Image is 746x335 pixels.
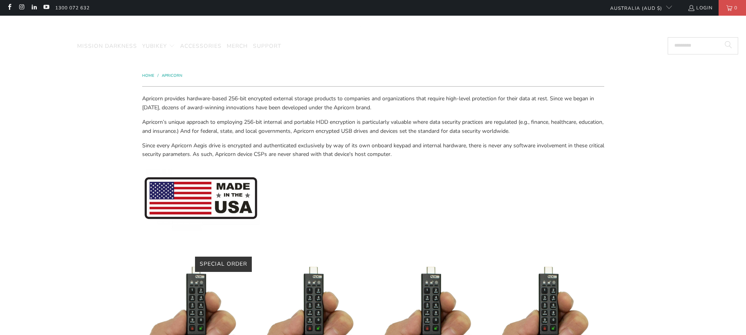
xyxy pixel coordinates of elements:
button: Search [719,37,738,54]
a: Login [688,4,713,12]
span: Accessories [180,42,222,50]
summary: YubiKey [142,37,175,56]
span: Home [142,73,154,78]
a: Trust Panda Australia on Instagram [18,5,25,11]
span: Apricorn’s unique approach to employing 256-bit internal and portable HDD encryption is particula... [142,118,603,134]
span: Apricorn provides hardware-based 256-bit encrypted external storage products to companies and org... [142,95,594,111]
a: Support [253,37,281,56]
a: Home [142,73,155,78]
span: Mission Darkness [77,42,137,50]
a: 1300 072 632 [55,4,90,12]
nav: Translation missing: en.navigation.header.main_nav [8,37,281,56]
a: Trust Panda Australia on Facebook [6,5,13,11]
a: Encrypted Storage [8,37,72,56]
span: Special Order [200,260,247,268]
a: Mission Darkness [77,37,137,56]
span: Support [253,42,281,50]
span: Since every Apricorn Aegis drive is encrypted and authenticated exclusively by way of its own onb... [142,142,604,158]
a: Trust Panda Australia on LinkedIn [31,5,37,11]
a: Merch [227,37,248,56]
span: Merch [227,42,248,50]
span: YubiKey [142,42,167,50]
img: Trust Panda Australia [333,20,413,36]
span: Encrypted Storage [8,42,72,50]
a: Trust Panda Australia on YouTube [43,5,49,11]
a: Accessories [180,37,222,56]
a: Apricorn [162,73,182,78]
input: Search... [668,37,738,54]
span: / [157,73,159,78]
